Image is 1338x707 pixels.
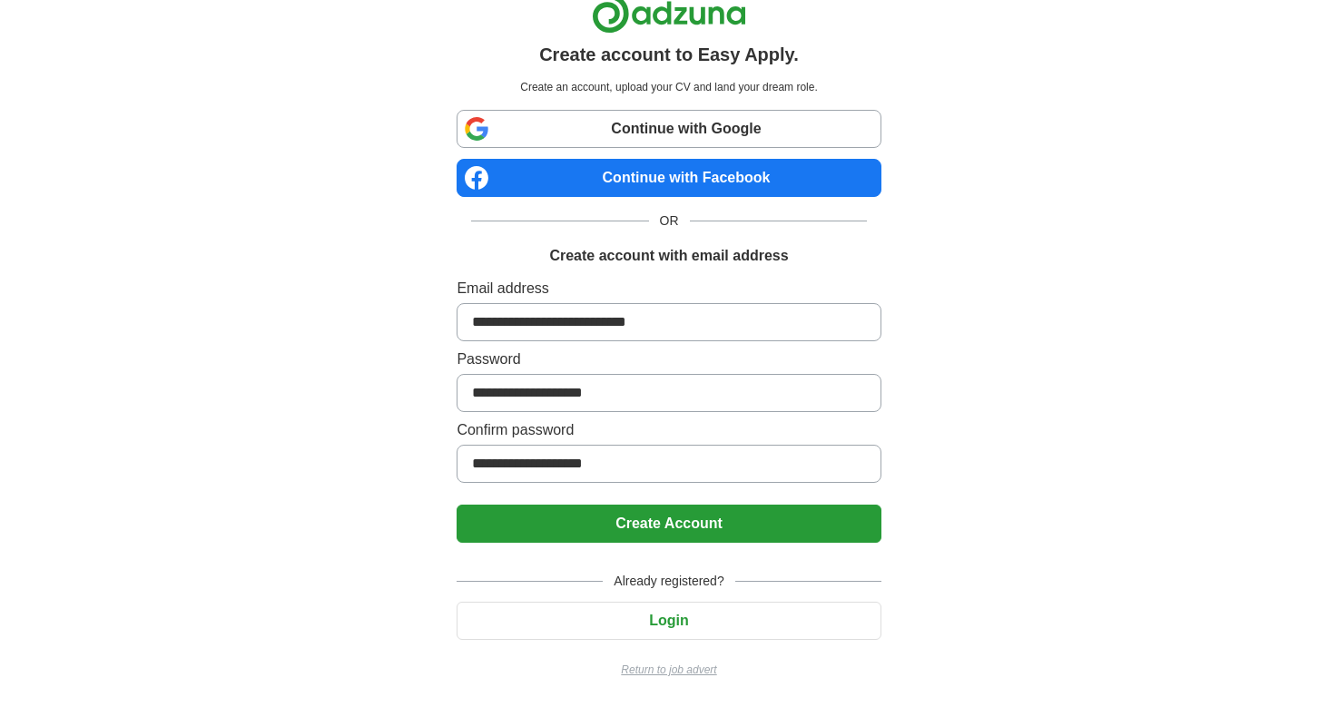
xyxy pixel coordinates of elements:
label: Password [457,349,881,370]
button: Login [457,602,881,640]
label: Confirm password [457,419,881,441]
span: OR [649,211,690,231]
p: Create an account, upload your CV and land your dream role. [460,79,877,95]
a: Return to job advert [457,662,881,678]
label: Email address [457,278,881,299]
a: Continue with Google [457,110,881,148]
h1: Create account to Easy Apply. [539,41,799,68]
span: Already registered? [603,572,734,591]
a: Login [457,613,881,628]
h1: Create account with email address [549,245,788,267]
button: Create Account [457,505,881,543]
a: Continue with Facebook [457,159,881,197]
